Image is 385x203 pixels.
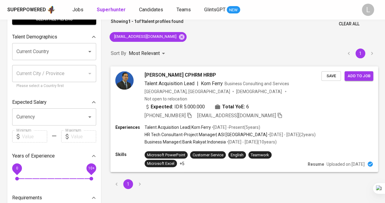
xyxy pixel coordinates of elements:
p: Expected Salary [12,99,47,106]
div: Microsoft Excel [147,161,174,166]
div: English [231,152,243,158]
p: Talent Acquisition Lead | Korn Ferry [145,124,211,130]
div: Customer Service [192,152,223,158]
span: Candidates [139,7,163,13]
span: Save [324,72,338,79]
p: Experiences [115,124,145,130]
input: Value [22,130,47,143]
p: Sort By [111,50,126,57]
button: Open [86,47,94,56]
nav: pagination navigation [111,179,145,189]
span: GlintsGPT [204,7,226,13]
button: page 1 [355,49,365,58]
span: 10+ [88,166,94,170]
div: Most Relevant [129,48,167,59]
a: [PERSON_NAME] CPHRM HRBPTalent Acquisition Lead|Korn FerryBusiness Consulting and Services[GEOGRA... [111,67,378,172]
p: Resume [308,161,324,167]
p: Showing of talent profiles found [111,18,184,30]
span: NEW [227,7,240,13]
div: IDR 5.000.000 [145,103,205,110]
div: Teamwork [251,152,269,158]
b: Expected: [151,103,173,110]
span: 6 [246,103,249,110]
input: Value [71,130,96,143]
a: Superpoweredapp logo [7,5,55,14]
div: Microsoft PowerPoint [147,152,185,158]
nav: pagination navigation [343,49,378,58]
span: | [197,80,198,87]
a: Teams [177,6,192,14]
div: [GEOGRAPHIC_DATA], [GEOGRAPHIC_DATA] [145,88,230,94]
span: Jobs [72,7,83,13]
button: page 1 [123,179,133,189]
div: Superpowered [7,6,46,13]
a: GlintsGPT NEW [204,6,240,14]
span: [PERSON_NAME] CPHRM HRBP [145,71,216,78]
span: 0 [16,166,18,170]
button: Add to job [345,71,373,81]
img: app logo [47,5,55,14]
span: [PHONE_NUMBER] [145,112,185,118]
p: Uploaded on [DATE] [327,161,365,167]
b: 1 - 1 [128,19,137,24]
span: [EMAIL_ADDRESS][DOMAIN_NAME] [110,34,180,40]
button: Save [321,71,341,81]
p: Talent Demographics [12,33,57,41]
img: 9093527ffdcd796396c262a45ecaac68.jpg [115,71,134,89]
p: Please select a Country first [16,83,92,89]
span: Korn Ferry [201,80,223,86]
b: 1 [141,19,143,24]
p: Most Relevant [129,50,160,57]
div: [EMAIL_ADDRESS][DOMAIN_NAME] [110,32,187,42]
div: Expected Salary [12,96,96,108]
span: Talent Acquisition Lead [145,80,194,86]
p: Years of Experience [12,152,55,160]
p: • [DATE] - [DATE] ( 10 years ) [226,139,276,145]
button: Clear All [336,18,362,30]
div: L [362,4,374,16]
span: Clear All [339,20,359,28]
a: Superhunter [97,6,127,14]
div: Years of Experience [12,150,96,162]
p: • [DATE] - [DATE] ( 2 years ) [267,132,315,138]
b: Total YoE: [222,103,245,110]
b: Superhunter [97,7,126,13]
span: [EMAIL_ADDRESS][DOMAIN_NAME] [197,112,276,118]
span: Teams [177,7,191,13]
button: Open [86,113,94,121]
p: Skills [115,151,145,157]
p: +5 [179,160,184,166]
a: Candidates [139,6,164,14]
span: Business Consulting and Services [225,81,289,86]
p: • [DATE] - Present ( 5 years ) [211,124,260,130]
span: [DEMOGRAPHIC_DATA] [236,88,282,94]
p: Requirements [12,194,42,201]
p: Not open to relocation [145,96,187,102]
span: Add to job [348,72,370,79]
div: Talent Demographics [12,31,96,43]
p: HR Tech Consultant-Project Manager | ASI [GEOGRAPHIC_DATA] [145,132,267,138]
a: Jobs [72,6,85,14]
p: Business Manager | Bank Rakyat Indonesia [145,139,226,145]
